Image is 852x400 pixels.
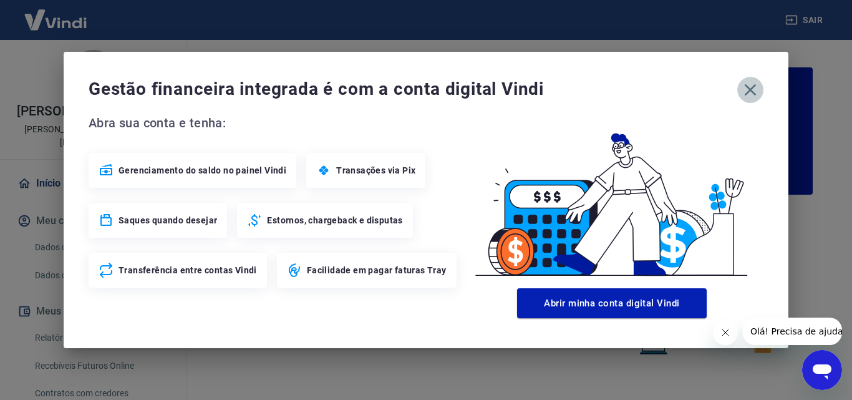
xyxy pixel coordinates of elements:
span: Transações via Pix [336,164,415,177]
iframe: Fechar mensagem [713,320,738,345]
span: Abra sua conta e tenha: [89,113,460,133]
iframe: Botão para abrir a janela de mensagens [802,350,842,390]
span: Gerenciamento do saldo no painel Vindi [119,164,286,177]
span: Facilidade em pagar faturas Tray [307,264,447,276]
iframe: Mensagem da empresa [743,318,842,345]
span: Olá! Precisa de ajuda? [7,9,105,19]
span: Gestão financeira integrada é com a conta digital Vindi [89,77,737,102]
span: Estornos, chargeback e disputas [267,214,402,227]
button: Abrir minha conta digital Vindi [517,288,707,318]
span: Saques quando desejar [119,214,217,227]
img: Good Billing [460,113,763,283]
span: Transferência entre contas Vindi [119,264,257,276]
